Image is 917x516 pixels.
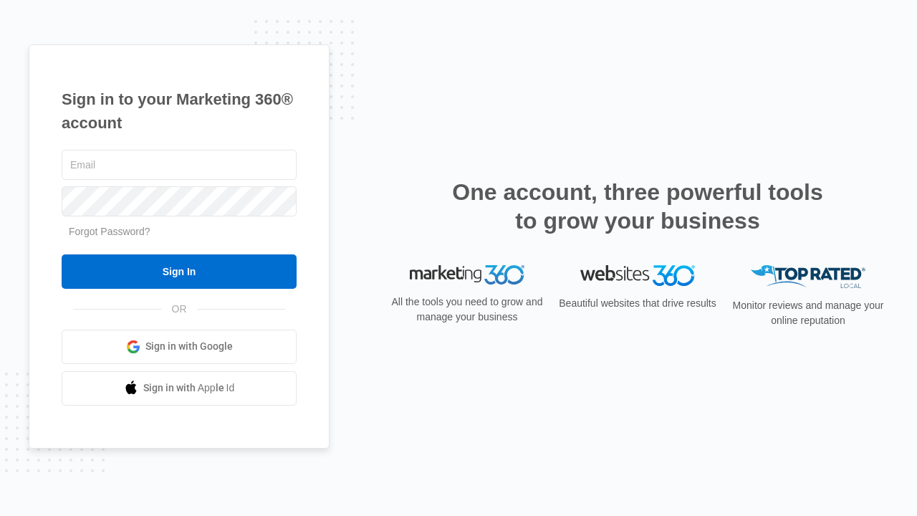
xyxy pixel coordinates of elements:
[387,295,547,325] p: All the tools you need to grow and manage your business
[162,302,197,317] span: OR
[557,296,718,311] p: Beautiful websites that drive results
[62,330,297,364] a: Sign in with Google
[143,381,235,396] span: Sign in with Apple Id
[580,265,695,286] img: Websites 360
[62,150,297,180] input: Email
[62,371,297,406] a: Sign in with Apple Id
[728,298,888,328] p: Monitor reviews and manage your online reputation
[410,265,524,285] img: Marketing 360
[448,178,827,235] h2: One account, three powerful tools to grow your business
[69,226,150,237] a: Forgot Password?
[62,87,297,135] h1: Sign in to your Marketing 360® account
[62,254,297,289] input: Sign In
[145,339,233,354] span: Sign in with Google
[751,265,865,289] img: Top Rated Local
